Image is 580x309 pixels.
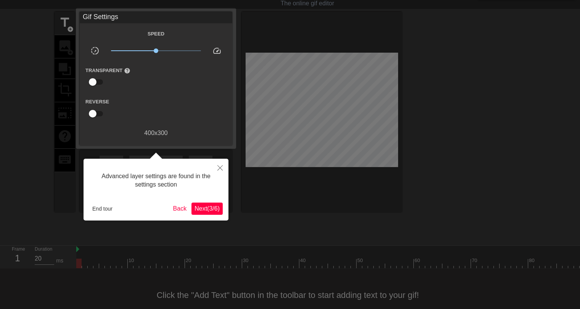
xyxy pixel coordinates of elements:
div: Advanced layer settings are found in the settings section [89,164,223,197]
button: Close [212,159,228,176]
button: Back [170,203,190,215]
button: Next [191,203,223,215]
span: Next ( 3 / 6 ) [194,205,220,212]
button: End tour [89,203,116,214]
